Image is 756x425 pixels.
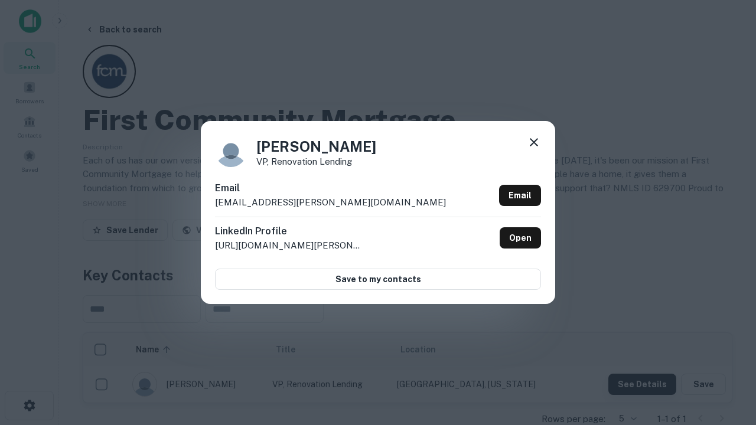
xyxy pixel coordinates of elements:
a: Email [499,185,541,206]
p: [EMAIL_ADDRESS][PERSON_NAME][DOMAIN_NAME] [215,195,446,210]
h6: LinkedIn Profile [215,224,363,238]
a: Open [500,227,541,249]
p: VP, Renovation Lending [256,157,376,166]
button: Save to my contacts [215,269,541,290]
p: [URL][DOMAIN_NAME][PERSON_NAME] [215,238,363,253]
iframe: Chat Widget [697,293,756,349]
img: 9c8pery4andzj6ohjkjp54ma2 [215,135,247,167]
h6: Email [215,181,446,195]
h4: [PERSON_NAME] [256,136,376,157]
